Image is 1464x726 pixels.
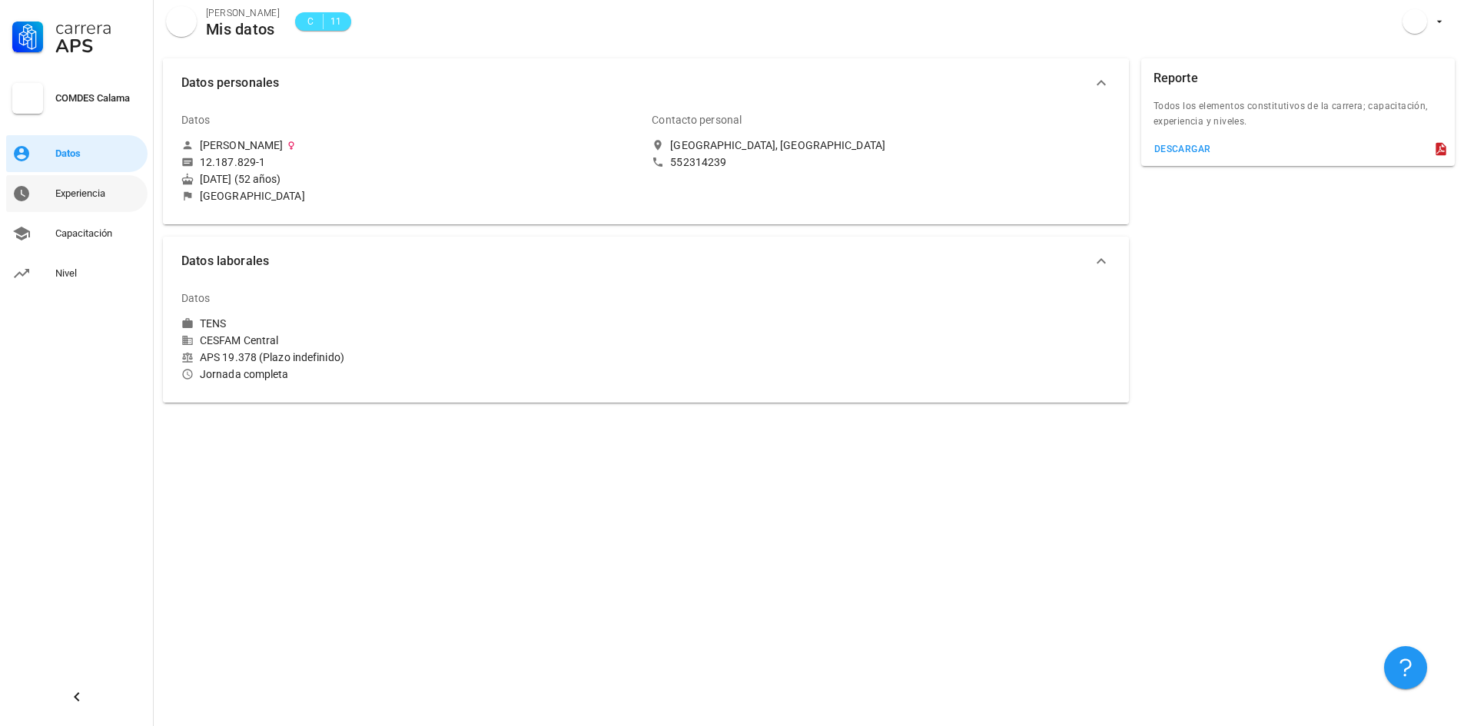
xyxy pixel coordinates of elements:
[55,92,141,104] div: COMDES Calama
[181,72,1092,94] span: Datos personales
[55,37,141,55] div: APS
[55,267,141,280] div: Nivel
[330,14,342,29] span: 11
[652,138,1110,152] a: [GEOGRAPHIC_DATA], [GEOGRAPHIC_DATA]
[55,148,141,160] div: Datos
[652,155,1110,169] a: 552314239
[304,14,317,29] span: C
[200,189,305,203] div: [GEOGRAPHIC_DATA]
[652,101,742,138] div: Contacto personal
[206,21,280,38] div: Mis datos
[200,155,265,169] div: 12.187.829-1
[200,138,283,152] div: [PERSON_NAME]
[1141,98,1455,138] div: Todos los elementos constitutivos de la carrera; capacitación, experiencia y niveles.
[1147,138,1217,160] button: descargar
[181,333,639,347] div: CESFAM Central
[181,280,211,317] div: Datos
[166,6,197,37] div: avatar
[55,18,141,37] div: Carrera
[181,367,639,381] div: Jornada completa
[1403,9,1427,34] div: avatar
[670,138,885,152] div: [GEOGRAPHIC_DATA], [GEOGRAPHIC_DATA]
[181,172,639,186] div: [DATE] (52 años)
[1154,144,1211,154] div: descargar
[181,101,211,138] div: Datos
[200,317,226,330] div: TENS
[55,227,141,240] div: Capacitación
[6,215,148,252] a: Capacitación
[670,155,726,169] div: 552314239
[6,135,148,172] a: Datos
[6,175,148,212] a: Experiencia
[6,255,148,292] a: Nivel
[163,58,1129,108] button: Datos personales
[181,350,639,364] div: APS 19.378 (Plazo indefinido)
[181,250,1092,272] span: Datos laborales
[55,187,141,200] div: Experiencia
[163,237,1129,286] button: Datos laborales
[1154,58,1198,98] div: Reporte
[206,5,280,21] div: [PERSON_NAME]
